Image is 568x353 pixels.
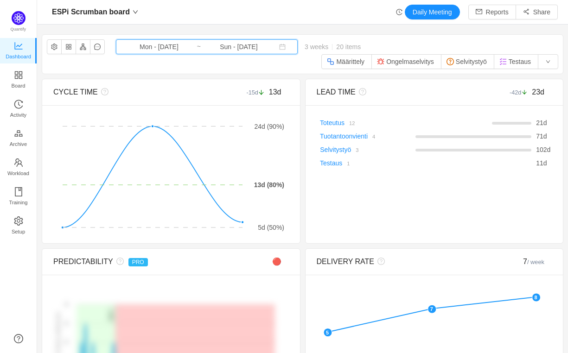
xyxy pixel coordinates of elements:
[377,58,384,65] img: 10303
[14,41,23,50] i: icon: line-chart
[53,88,98,96] span: CYCLE TIME
[349,120,355,126] small: 12
[14,42,23,60] a: Dashboard
[14,187,23,196] i: icon: book
[53,256,230,267] div: PREDICTABILITY
[10,135,27,153] span: Archive
[272,258,281,265] span: 🔴
[536,159,543,167] span: 11
[523,258,544,265] span: 7
[61,39,76,54] button: icon: appstore
[317,88,356,96] span: LEAD TIME
[538,54,558,69] button: icon: down
[201,42,276,52] input: End date
[6,47,31,66] span: Dashboard
[405,5,460,19] button: Daily Meeting
[113,258,124,265] i: icon: question-circle
[536,146,547,153] span: 102
[76,39,90,54] button: icon: apartment
[14,188,23,206] a: Training
[90,39,105,54] button: icon: message
[14,217,23,235] a: Setup
[536,132,543,140] span: 71
[468,5,516,19] button: icon: mailReports
[52,5,130,19] span: ESPi Scrumban board
[321,54,372,69] button: Määrittely
[298,43,368,50] span: 3 weeks
[269,88,281,96] span: 13d
[14,100,23,109] i: icon: history
[494,54,538,69] button: Testaus
[356,88,366,95] i: icon: question-circle
[14,71,23,89] a: Board
[7,164,29,183] span: Workload
[374,258,385,265] i: icon: question-circle
[98,88,108,95] i: icon: question-circle
[14,334,23,343] a: icon: question-circle
[14,70,23,80] i: icon: appstore
[11,27,26,32] span: Quantify
[342,159,350,167] a: 1
[371,54,441,69] button: Ongelmaselvitys
[65,340,68,345] tspan: 2
[368,132,375,140] a: 4
[536,119,543,126] span: 21
[279,44,286,50] i: icon: calendar
[65,302,68,307] tspan: 4
[12,222,25,241] span: Setup
[345,119,355,126] a: 12
[536,132,547,140] span: d
[14,129,23,138] i: icon: gold
[133,9,138,15] i: icon: down
[372,134,375,139] small: 4
[10,106,26,124] span: Activity
[320,132,368,140] a: Tuotantoonvienti
[12,11,26,25] img: Quantify
[522,89,528,95] i: icon: arrow-down
[441,54,494,69] button: Selvitystyö
[320,159,342,167] a: Testaus
[121,42,197,52] input: Start date
[9,193,27,212] span: Training
[258,89,264,95] i: icon: arrow-down
[320,146,351,153] a: Selvitystyö
[527,258,544,265] small: / week
[536,119,547,126] span: d
[499,58,507,65] img: 10313
[347,161,350,166] small: 1
[246,89,268,96] small: -15d
[327,58,334,65] img: 10316
[536,159,547,167] span: d
[14,129,23,148] a: Archive
[536,146,550,153] span: d
[447,58,454,65] img: 10320
[14,158,23,167] i: icon: team
[532,88,544,96] span: 23d
[396,9,402,15] i: icon: history
[317,256,493,267] div: DELIVERY RATE
[14,100,23,119] a: Activity
[356,147,358,153] small: 3
[14,216,23,226] i: icon: setting
[351,146,358,153] a: 3
[336,43,361,50] span: 20 items
[65,321,68,326] tspan: 3
[510,89,532,96] small: -42d
[128,258,148,266] span: PRO
[516,5,558,19] button: icon: share-altShare
[12,76,26,95] span: Board
[47,39,62,54] button: icon: setting
[320,119,345,126] a: Toteutus
[14,158,23,177] a: Workload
